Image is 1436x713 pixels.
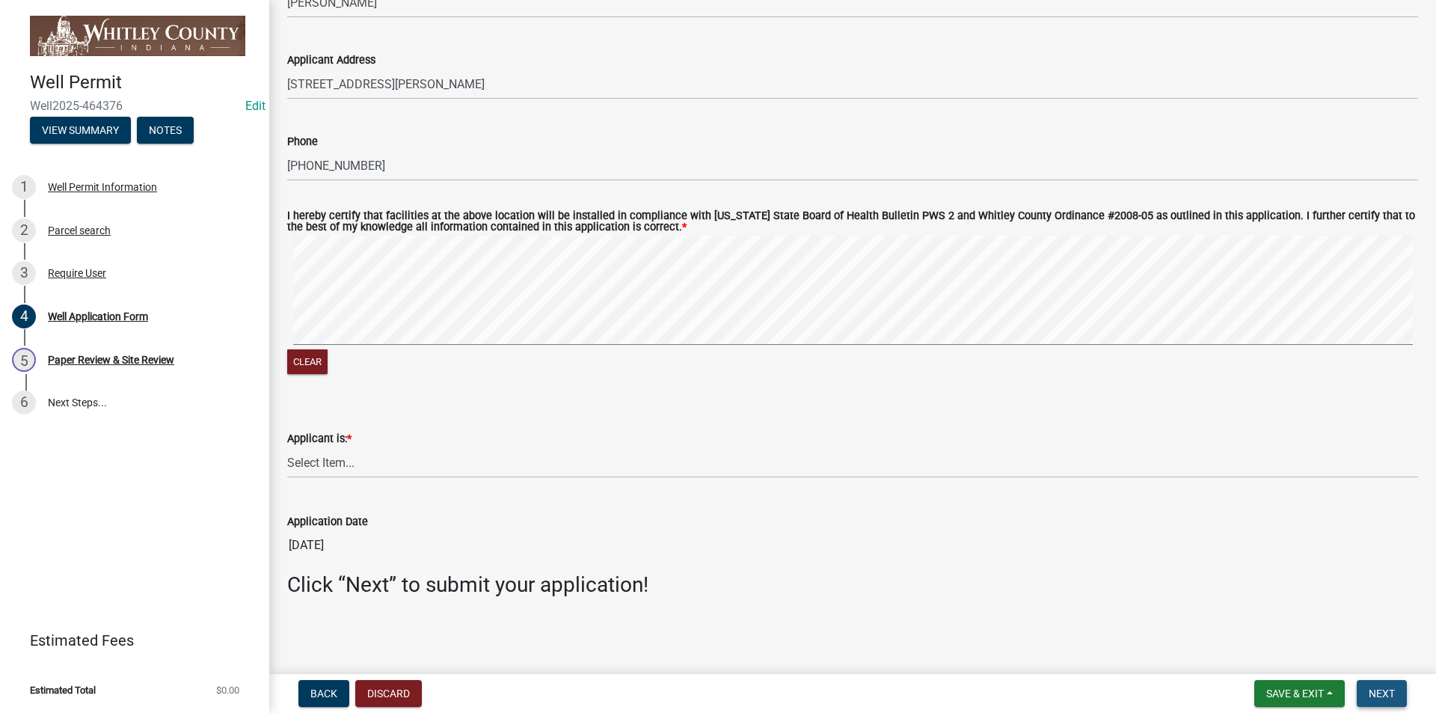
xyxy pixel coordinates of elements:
[48,182,157,192] div: Well Permit Information
[30,117,131,144] button: View Summary
[48,268,106,278] div: Require User
[12,391,36,414] div: 6
[137,126,194,138] wm-modal-confirm: Notes
[287,137,318,147] label: Phone
[12,175,36,199] div: 1
[287,55,375,66] label: Applicant Address
[48,311,148,322] div: Well Application Form
[12,305,36,328] div: 4
[1266,688,1324,700] span: Save & Exit
[12,261,36,285] div: 3
[48,225,111,236] div: Parcel search
[30,99,239,113] span: Well2025-464376
[1369,688,1395,700] span: Next
[12,348,36,372] div: 5
[216,685,239,695] span: $0.00
[287,434,352,444] label: Applicant is:
[287,517,368,527] label: Application Date
[287,211,1418,233] label: I hereby certify that facilities at the above location will be installed in compliance with [US_S...
[287,572,1418,598] h3: Click “Next” to submit your application!
[355,680,422,707] button: Discard
[310,688,337,700] span: Back
[12,218,36,242] div: 2
[245,99,266,113] wm-modal-confirm: Edit Application Number
[30,16,245,56] img: Whitley County, Indiana
[48,355,174,365] div: Paper Review & Site Review
[137,117,194,144] button: Notes
[30,126,131,138] wm-modal-confirm: Summary
[1357,680,1407,707] button: Next
[12,625,245,655] a: Estimated Fees
[30,72,257,94] h4: Well Permit
[30,685,96,695] span: Estimated Total
[1254,680,1345,707] button: Save & Exit
[298,680,349,707] button: Back
[245,99,266,113] a: Edit
[287,349,328,374] button: Clear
